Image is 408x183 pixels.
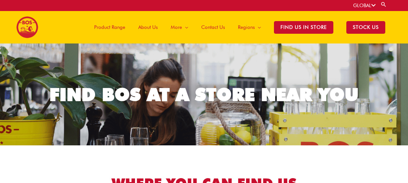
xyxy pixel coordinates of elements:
[201,18,225,37] span: Contact Us
[353,3,376,8] a: GLOBAL
[380,1,387,7] a: Search button
[340,11,392,43] a: STOCK US
[94,18,125,37] span: Product Range
[83,11,392,43] nav: Site Navigation
[238,18,255,37] span: Regions
[267,11,340,43] a: Find Us in Store
[231,11,267,43] a: Regions
[346,21,385,34] span: STOCK US
[138,18,158,37] span: About Us
[16,16,38,38] img: BOS logo finals-200px
[88,11,132,43] a: Product Range
[274,21,333,34] span: Find Us in Store
[49,86,359,104] div: FIND BOS AT A STORE NEAR YOU
[132,11,164,43] a: About Us
[171,18,182,37] span: More
[195,11,231,43] a: Contact Us
[164,11,195,43] a: More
